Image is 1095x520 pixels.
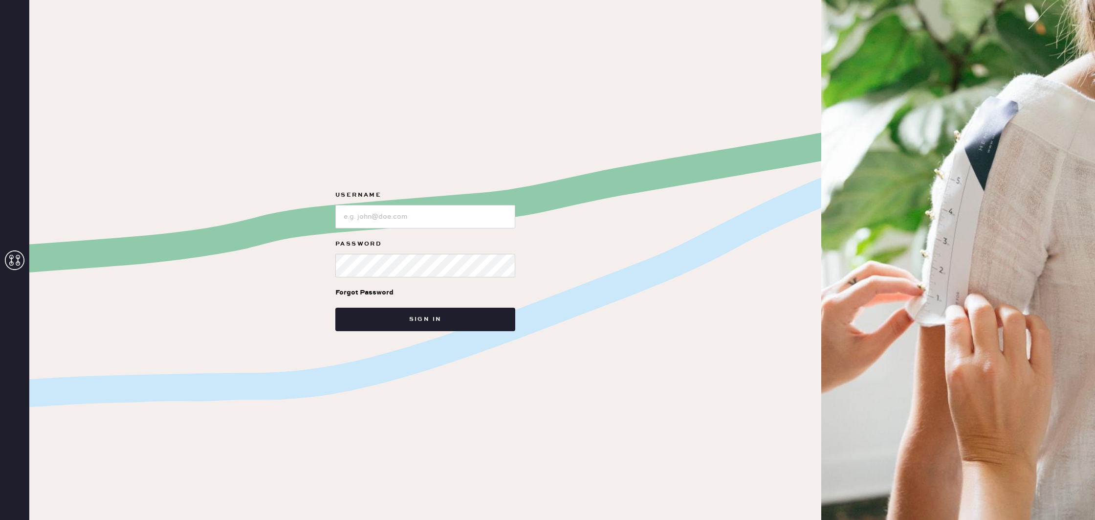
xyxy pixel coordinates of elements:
[335,277,394,308] a: Forgot Password
[335,238,515,250] label: Password
[335,189,515,201] label: Username
[335,287,394,298] div: Forgot Password
[335,308,515,331] button: Sign in
[335,205,515,228] input: e.g. john@doe.com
